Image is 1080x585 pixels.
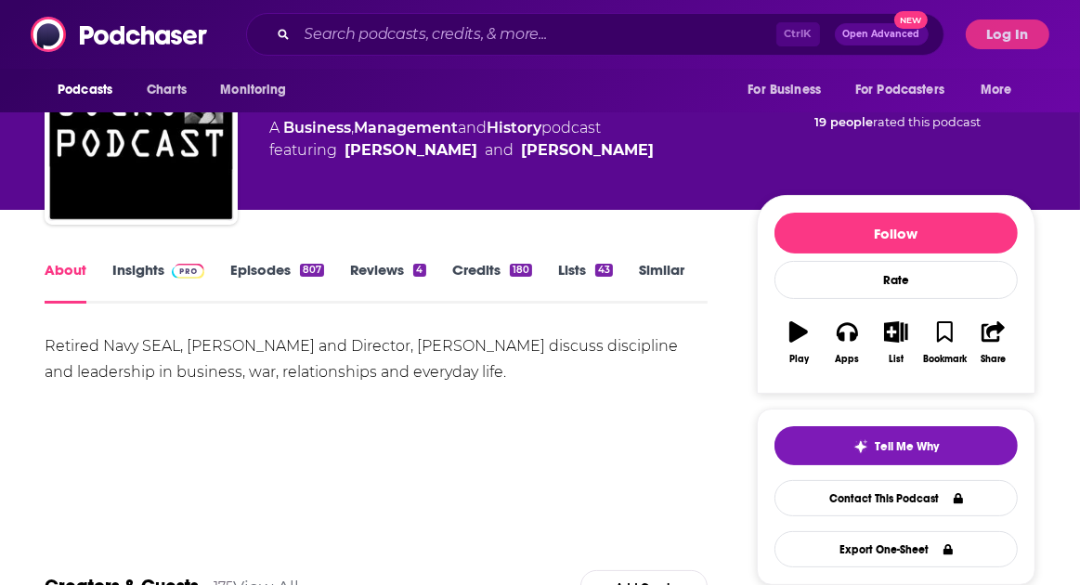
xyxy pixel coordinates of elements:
[283,119,351,136] a: Business
[112,261,204,304] a: InsightsPodchaser Pro
[413,264,425,277] div: 4
[147,77,187,103] span: Charts
[836,354,860,365] div: Apps
[894,11,928,29] span: New
[45,72,137,108] button: open menu
[521,139,654,162] a: Echo Charles
[487,119,541,136] a: History
[345,139,477,162] a: Jocko Willink
[774,261,1018,299] div: Rate
[230,261,324,304] a: Episodes807
[774,213,1018,253] button: Follow
[48,35,234,221] img: Jocko Podcast
[31,17,209,52] img: Podchaser - Follow, Share and Rate Podcasts
[354,119,458,136] a: Management
[873,115,981,129] span: rated this podcast
[269,139,654,162] span: featuring
[843,30,920,39] span: Open Advanced
[981,354,1006,365] div: Share
[923,354,967,365] div: Bookmark
[876,439,940,454] span: Tell Me Why
[350,261,425,304] a: Reviews4
[207,72,310,108] button: open menu
[639,261,684,304] a: Similar
[351,119,354,136] span: ,
[981,77,1012,103] span: More
[774,480,1018,516] a: Contact This Podcast
[735,72,844,108] button: open menu
[172,264,204,279] img: Podchaser Pro
[220,77,286,103] span: Monitoring
[889,354,904,365] div: List
[246,13,944,56] div: Search podcasts, credits, & more...
[558,261,613,304] a: Lists43
[835,23,929,45] button: Open AdvancedNew
[458,119,487,136] span: and
[969,309,1018,376] button: Share
[485,139,514,162] span: and
[452,261,532,304] a: Credits180
[789,354,809,365] div: Play
[776,22,820,46] span: Ctrl K
[135,72,198,108] a: Charts
[823,309,871,376] button: Apps
[774,426,1018,465] button: tell me why sparkleTell Me Why
[58,77,112,103] span: Podcasts
[300,264,324,277] div: 807
[872,309,920,376] button: List
[774,309,823,376] button: Play
[814,115,873,129] span: 19 people
[269,117,654,162] div: A podcast
[853,439,868,454] img: tell me why sparkle
[748,77,821,103] span: For Business
[595,264,613,277] div: 43
[920,309,969,376] button: Bookmark
[843,72,971,108] button: open menu
[45,333,708,385] div: Retired Navy SEAL, [PERSON_NAME] and Director, [PERSON_NAME] discuss discipline and leadership in...
[855,77,944,103] span: For Podcasters
[297,19,776,49] input: Search podcasts, credits, & more...
[774,531,1018,567] button: Export One-Sheet
[968,72,1035,108] button: open menu
[966,19,1049,49] button: Log In
[510,264,532,277] div: 180
[45,261,86,304] a: About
